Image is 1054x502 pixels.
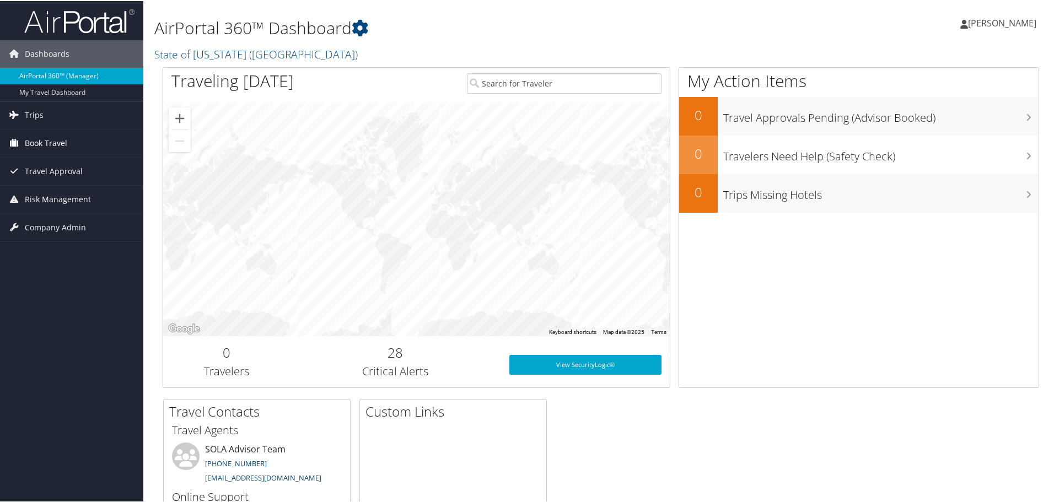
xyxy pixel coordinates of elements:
h3: Trips Missing Hotels [723,181,1039,202]
li: SOLA Advisor Team [166,441,347,487]
a: Open this area in Google Maps (opens a new window) [166,321,202,335]
h2: 0 [679,143,718,162]
h3: Travel Agents [172,422,342,437]
a: [PHONE_NUMBER] [205,457,267,467]
span: Travel Approval [25,156,83,184]
a: View SecurityLogic® [509,354,662,374]
h2: 0 [679,105,718,123]
span: Book Travel [25,128,67,156]
h2: 0 [679,182,718,201]
h3: Travelers [171,363,282,378]
a: 0Travel Approvals Pending (Advisor Booked) [679,96,1039,134]
h1: My Action Items [679,68,1039,91]
h2: 0 [171,342,282,361]
h2: Custom Links [365,401,546,420]
h3: Travel Approvals Pending (Advisor Booked) [723,104,1039,125]
h1: Traveling [DATE] [171,68,294,91]
h3: Travelers Need Help (Safety Check) [723,142,1039,163]
a: State of [US_STATE] ([GEOGRAPHIC_DATA]) [154,46,361,61]
a: [PERSON_NAME] [960,6,1047,39]
span: Map data ©2025 [603,328,644,334]
h2: 28 [298,342,493,361]
span: Dashboards [25,39,69,67]
a: 0Travelers Need Help (Safety Check) [679,134,1039,173]
h1: AirPortal 360™ Dashboard [154,15,750,39]
a: 0Trips Missing Hotels [679,173,1039,212]
span: [PERSON_NAME] [968,16,1036,28]
a: Terms (opens in new tab) [651,328,666,334]
img: airportal-logo.png [24,7,135,33]
span: Risk Management [25,185,91,212]
h2: Travel Contacts [169,401,350,420]
h3: Critical Alerts [298,363,493,378]
a: [EMAIL_ADDRESS][DOMAIN_NAME] [205,472,321,482]
span: Company Admin [25,213,86,240]
span: Trips [25,100,44,128]
button: Zoom in [169,106,191,128]
img: Google [166,321,202,335]
button: Keyboard shortcuts [549,327,596,335]
button: Zoom out [169,129,191,151]
input: Search for Traveler [467,72,662,93]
